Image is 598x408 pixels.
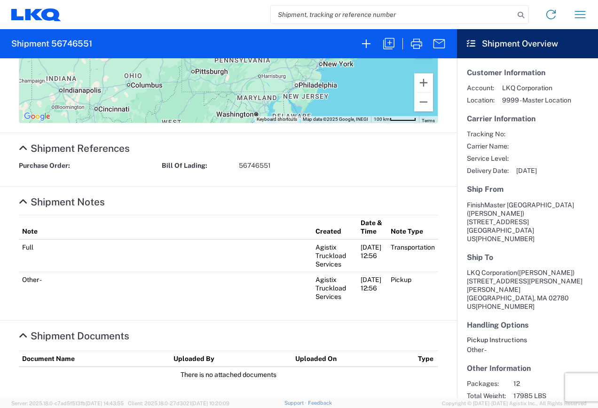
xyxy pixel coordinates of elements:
span: Delivery Date: [467,166,509,175]
button: Zoom out [414,93,433,111]
span: [STREET_ADDRESS] [467,218,529,226]
td: Transportation [387,239,438,272]
a: Support [284,400,308,406]
span: [PHONE_NUMBER] [476,235,535,243]
button: Map Scale: 100 km per 52 pixels [371,116,419,123]
span: ([PERSON_NAME]) [467,210,524,217]
span: [DATE] 14:43:55 [86,400,124,406]
span: Service Level: [467,154,509,163]
th: Date & Time [357,215,387,240]
button: Keyboard shortcuts [257,116,297,123]
th: Document Name [19,351,170,367]
div: Other - [467,345,588,354]
h5: Ship From [467,185,588,194]
span: Tracking No: [467,130,509,138]
span: Server: 2025.18.0-c7ad5f513fb [11,400,124,406]
span: Packages: [467,379,506,388]
h5: Ship To [467,253,588,262]
span: Map data ©2025 Google, INEGI [303,117,368,122]
h2: Shipment 56746551 [11,38,92,49]
th: Uploaded By [170,351,291,367]
span: 100 km [374,117,390,122]
input: Shipment, tracking or reference number [271,6,514,24]
strong: Bill Of Lading: [162,161,232,170]
h5: Carrier Information [467,114,588,123]
span: ([PERSON_NAME]) [517,269,574,276]
h5: Other Information [467,364,588,373]
h6: Pickup Instructions [467,336,588,344]
span: 17985 LBS [513,392,594,400]
span: LKQ Corporation [STREET_ADDRESS][PERSON_NAME][PERSON_NAME] [467,269,582,293]
table: Shipment Documents [19,351,438,382]
strong: Purchase Order: [19,161,89,170]
a: Hide Details [19,330,129,342]
th: Note Type [387,215,438,240]
td: Agistix Truckload Services [312,239,357,272]
h5: Handling Options [467,321,588,330]
span: FinishMaster [GEOGRAPHIC_DATA] [467,201,574,209]
span: Client: 2025.18.0-27d3021 [128,400,229,406]
a: Feedback [308,400,332,406]
img: Google [22,110,53,123]
td: Other - [19,272,312,305]
td: Pickup [387,272,438,305]
table: Shipment Notes [19,215,438,304]
th: Created [312,215,357,240]
address: [GEOGRAPHIC_DATA], MA 02780 US [467,268,588,311]
a: Open this area in Google Maps (opens a new window) [22,110,53,123]
address: [GEOGRAPHIC_DATA] US [467,201,588,243]
td: [DATE] 12:56 [357,272,387,305]
a: Hide Details [19,142,130,154]
td: Full [19,239,312,272]
span: Account: [467,84,495,92]
th: Uploaded On [292,351,415,367]
td: [DATE] 12:56 [357,239,387,272]
a: Hide Details [19,196,105,208]
span: Carrier Name: [467,142,509,150]
span: 9999 - Master Location [502,96,571,104]
span: Location: [467,96,495,104]
span: Total Weight: [467,392,506,400]
span: [DATE] [516,166,537,175]
span: 56746551 [239,161,271,170]
td: There is no attached documents [19,367,438,382]
span: LKQ Corporation [502,84,571,92]
span: [PHONE_NUMBER] [476,303,535,310]
th: Type [415,351,438,367]
span: [DATE] 10:20:09 [191,400,229,406]
button: Zoom in [414,73,433,92]
td: Agistix Truckload Services [312,272,357,305]
span: 12 [513,379,594,388]
header: Shipment Overview [457,29,598,58]
th: Note [19,215,312,240]
span: Copyright © [DATE]-[DATE] Agistix Inc., All Rights Reserved [442,399,587,408]
a: Terms [422,118,435,123]
h5: Customer Information [467,68,588,77]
